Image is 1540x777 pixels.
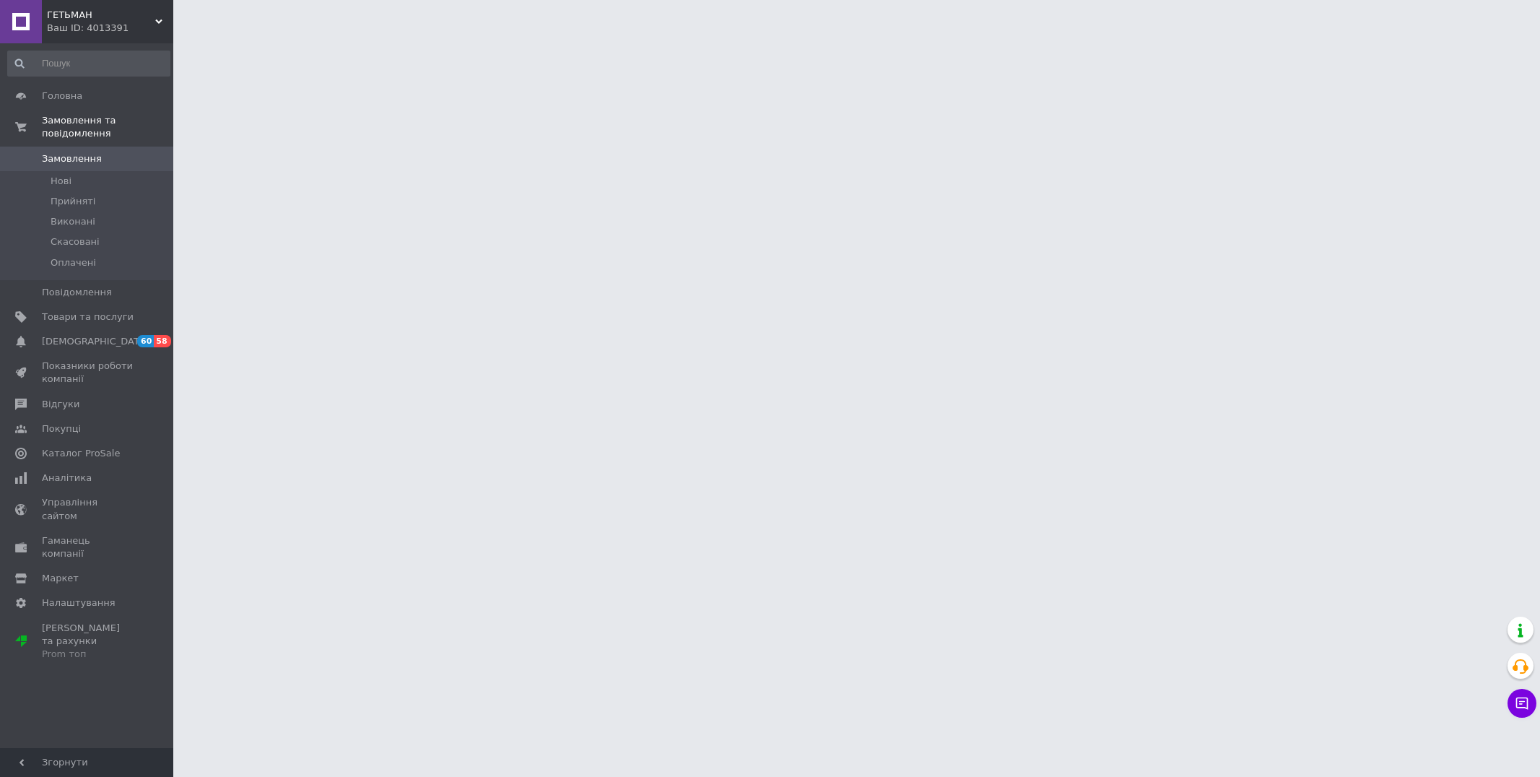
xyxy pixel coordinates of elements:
[1508,689,1536,718] button: Чат з покупцем
[42,496,134,522] span: Управління сайтом
[42,572,79,585] span: Маркет
[42,90,82,103] span: Головна
[42,114,173,140] span: Замовлення та повідомлення
[42,648,134,661] div: Prom топ
[42,360,134,386] span: Показники роботи компанії
[42,152,102,165] span: Замовлення
[51,235,100,248] span: Скасовані
[42,398,79,411] span: Відгуки
[42,335,149,348] span: [DEMOGRAPHIC_DATA]
[42,311,134,324] span: Товари та послуги
[47,9,155,22] span: ГЕТЬМАН
[42,286,112,299] span: Повідомлення
[137,335,154,347] span: 60
[42,447,120,460] span: Каталог ProSale
[51,195,95,208] span: Прийняті
[42,534,134,560] span: Гаманець компанії
[42,422,81,435] span: Покупці
[51,175,71,188] span: Нові
[42,596,116,609] span: Налаштування
[42,622,134,661] span: [PERSON_NAME] та рахунки
[42,472,92,485] span: Аналітика
[7,51,170,77] input: Пошук
[51,256,96,269] span: Оплачені
[154,335,170,347] span: 58
[47,22,173,35] div: Ваш ID: 4013391
[51,215,95,228] span: Виконані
